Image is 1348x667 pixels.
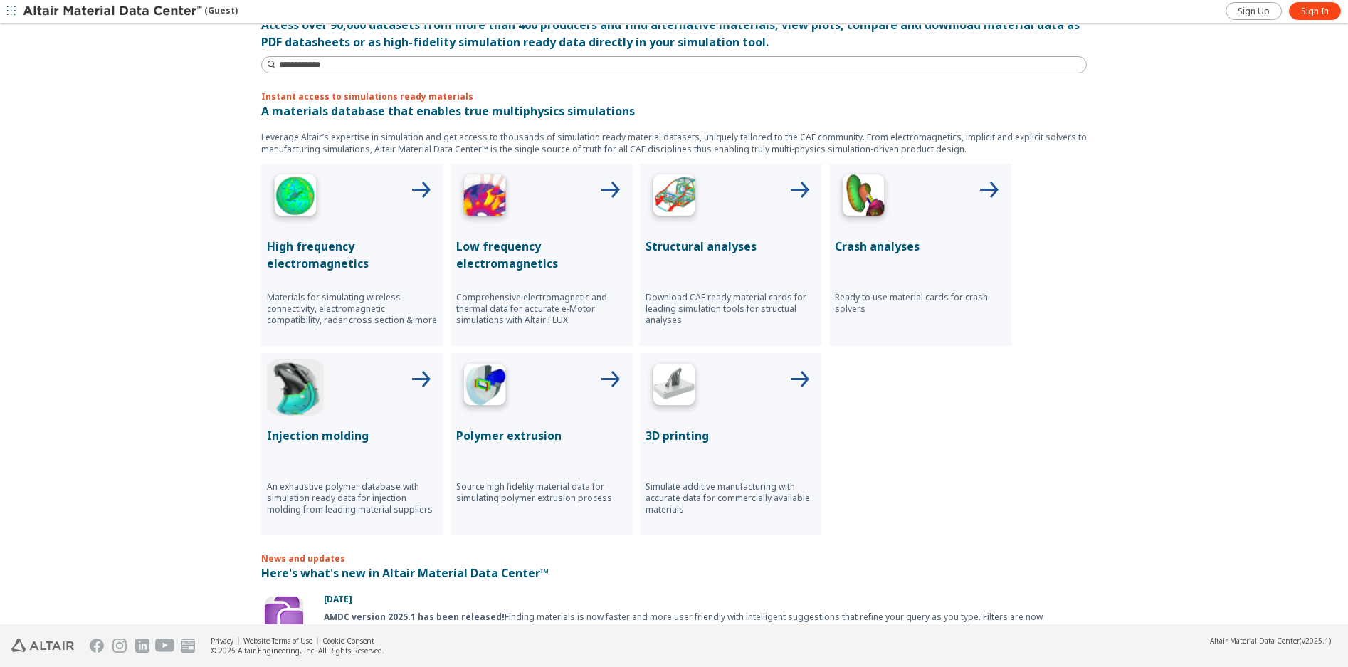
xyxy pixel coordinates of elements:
[646,169,702,226] img: Structural Analyses Icon
[267,359,324,416] img: Injection Molding Icon
[261,103,1087,120] p: A materials database that enables true multiphysics simulations
[1238,6,1270,17] span: Sign Up
[646,427,816,444] p: 3D printing
[322,636,374,646] a: Cookie Consent
[835,292,1006,315] p: Ready to use material cards for crash solvers
[267,238,438,272] p: High frequency electromagnetics
[324,611,505,623] b: AMDC version 2025.1 has been released!
[451,353,633,535] button: Polymer Extrusion IconPolymer extrusionSource high fidelity material data for simulating polymer ...
[646,292,816,326] p: Download CAE ready material cards for leading simulation tools for structual analyses
[456,359,513,416] img: Polymer Extrusion Icon
[1301,6,1329,17] span: Sign In
[456,238,627,272] p: Low frequency electromagnetics
[261,90,1087,103] p: Instant access to simulations ready materials
[11,639,74,652] img: Altair Engineering
[456,427,627,444] p: Polymer extrusion
[261,564,1087,582] p: Here's what's new in Altair Material Data Center™
[835,238,1006,255] p: Crash analyses
[640,353,822,535] button: 3D Printing Icon3D printingSimulate additive manufacturing with accurate data for commercially av...
[267,427,438,444] p: Injection molding
[456,169,513,226] img: Low Frequency Icon
[456,481,627,504] p: Source high fidelity material data for simulating polymer extrusion process
[646,359,702,416] img: 3D Printing Icon
[267,481,438,515] p: An exhaustive polymer database with simulation ready data for injection molding from leading mate...
[243,636,312,646] a: Website Terms of Use
[456,292,627,326] p: Comprehensive electromagnetic and thermal data for accurate e-Motor simulations with Altair FLUX
[829,164,1011,346] button: Crash Analyses IconCrash analysesReady to use material cards for crash solvers
[646,238,816,255] p: Structural analyses
[23,4,204,19] img: Altair Material Data Center
[211,636,233,646] a: Privacy
[640,164,822,346] button: Structural Analyses IconStructural analysesDownload CAE ready material cards for leading simulati...
[23,4,238,19] div: (Guest)
[324,611,1087,659] div: Finding materials is now faster and more user friendly with intelligent suggestions that refine y...
[261,16,1087,51] div: Access over 90,000 datasets from more than 400 producers and find alternative materials, view plo...
[261,353,443,535] button: Injection Molding IconInjection moldingAn exhaustive polymer database with simulation ready data ...
[267,169,324,226] img: High Frequency Icon
[1210,636,1300,646] span: Altair Material Data Center
[451,164,633,346] button: Low Frequency IconLow frequency electromagneticsComprehensive electromagnetic and thermal data fo...
[646,481,816,515] p: Simulate additive manufacturing with accurate data for commercially available materials
[211,646,384,656] div: © 2025 Altair Engineering, Inc. All Rights Reserved.
[267,292,438,326] p: Materials for simulating wireless connectivity, electromagnetic compatibility, radar cross sectio...
[261,552,1087,564] p: News and updates
[1226,2,1282,20] a: Sign Up
[1289,2,1341,20] a: Sign In
[1210,636,1331,646] div: (v2025.1)
[835,169,892,226] img: Crash Analyses Icon
[261,593,307,639] img: Update Icon Software
[324,593,1087,605] p: [DATE]
[261,164,443,346] button: High Frequency IconHigh frequency electromagneticsMaterials for simulating wireless connectivity,...
[261,131,1087,155] p: Leverage Altair’s expertise in simulation and get access to thousands of simulation ready materia...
